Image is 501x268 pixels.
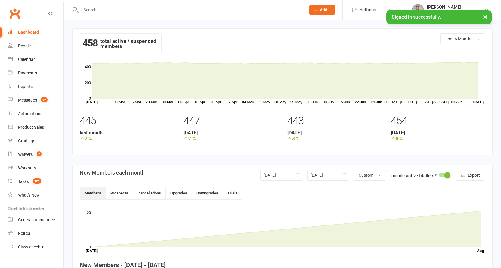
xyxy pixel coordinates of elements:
div: Tasks [18,179,29,184]
a: Class kiosk mode [8,240,63,254]
a: Product Sales [8,121,63,134]
span: Signed in successfully. [392,14,441,20]
div: Product Sales [18,125,44,130]
button: Custom [354,170,386,181]
div: 445 [80,112,174,130]
a: Waivers 2 [8,148,63,161]
strong: 458 [82,39,98,48]
div: Payments [18,71,37,75]
button: Export [456,170,485,181]
div: Workouts [18,166,36,170]
div: 447 [184,112,278,130]
strong: 2 % [184,136,278,141]
div: Class check-in [18,244,45,249]
div: Southside Muay Thai & Fitness [427,10,484,15]
a: General attendance kiosk mode [8,213,63,227]
a: Calendar [8,53,63,66]
strong: 0 % [391,136,485,141]
input: Search... [79,6,302,14]
strong: [DATE] [184,130,278,136]
div: What's New [18,193,40,197]
div: Messages [18,98,37,102]
span: Custom [359,173,373,178]
label: Include active triallers? [390,172,437,179]
div: Gradings [18,138,35,143]
div: Waivers [18,152,33,157]
strong: [DATE] [287,130,382,136]
div: total active / suspended members [80,33,162,54]
a: Roll call [8,227,63,240]
div: Calendar [18,57,35,62]
button: Last 6 Months [440,33,485,44]
a: What's New [8,188,63,202]
div: Roll call [18,231,32,236]
div: General attendance [18,217,55,222]
span: 129 [33,178,41,184]
div: People [18,43,31,48]
button: Trials [223,187,242,199]
span: Settings [360,3,376,17]
a: Gradings [8,134,63,148]
a: Dashboard [8,26,63,39]
a: Automations [8,107,63,121]
button: Add [309,5,335,15]
button: Prospects [106,187,133,199]
button: × [480,10,491,23]
button: Members [80,187,106,199]
div: Automations [18,111,42,116]
strong: 3 % [287,136,382,141]
a: Reports [8,80,63,93]
span: 2 [37,151,42,156]
a: Payments [8,66,63,80]
button: Downgrades [192,187,223,199]
div: [PERSON_NAME] [427,5,484,10]
button: Upgrades [166,187,192,199]
div: 454 [391,112,485,130]
a: People [8,39,63,53]
div: Dashboard [18,30,39,35]
a: Tasks 129 [8,175,63,188]
strong: last month [80,130,174,136]
a: Clubworx [7,6,22,21]
strong: [DATE] [391,130,485,136]
button: Cancellations [133,187,166,199]
span: Last 6 Months [445,36,472,41]
a: Messages 59 [8,93,63,107]
a: Workouts [8,161,63,175]
span: Add [320,8,327,12]
img: thumb_image1524148262.png [412,4,424,16]
div: 443 [287,112,382,130]
strong: 2 % [80,136,174,141]
span: 59 [41,97,48,102]
div: Reports [18,84,33,89]
h3: New Members each month [80,170,145,176]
